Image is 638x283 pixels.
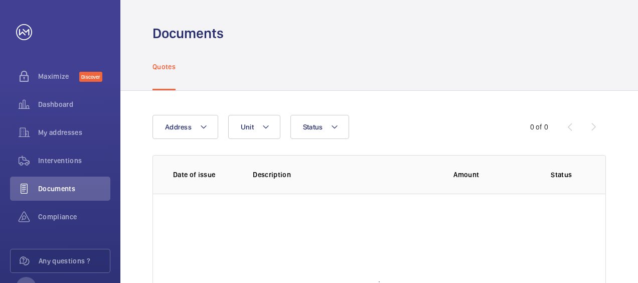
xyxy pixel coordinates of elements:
[152,62,176,72] p: Quotes
[241,123,254,131] span: Unit
[165,123,192,131] span: Address
[79,72,102,82] span: Discover
[538,170,585,180] p: Status
[38,156,110,166] span: Interventions
[152,115,218,139] button: Address
[303,123,323,131] span: Status
[152,24,224,43] h1: Documents
[228,115,280,139] button: Unit
[530,122,548,132] div: 0 of 0
[253,170,437,180] p: Description
[38,71,79,81] span: Maximize
[38,127,110,137] span: My addresses
[453,170,521,180] p: Amount
[39,256,110,266] span: Any questions ?
[290,115,350,139] button: Status
[38,99,110,109] span: Dashboard
[38,212,110,222] span: Compliance
[173,170,237,180] p: Date of issue
[38,184,110,194] span: Documents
